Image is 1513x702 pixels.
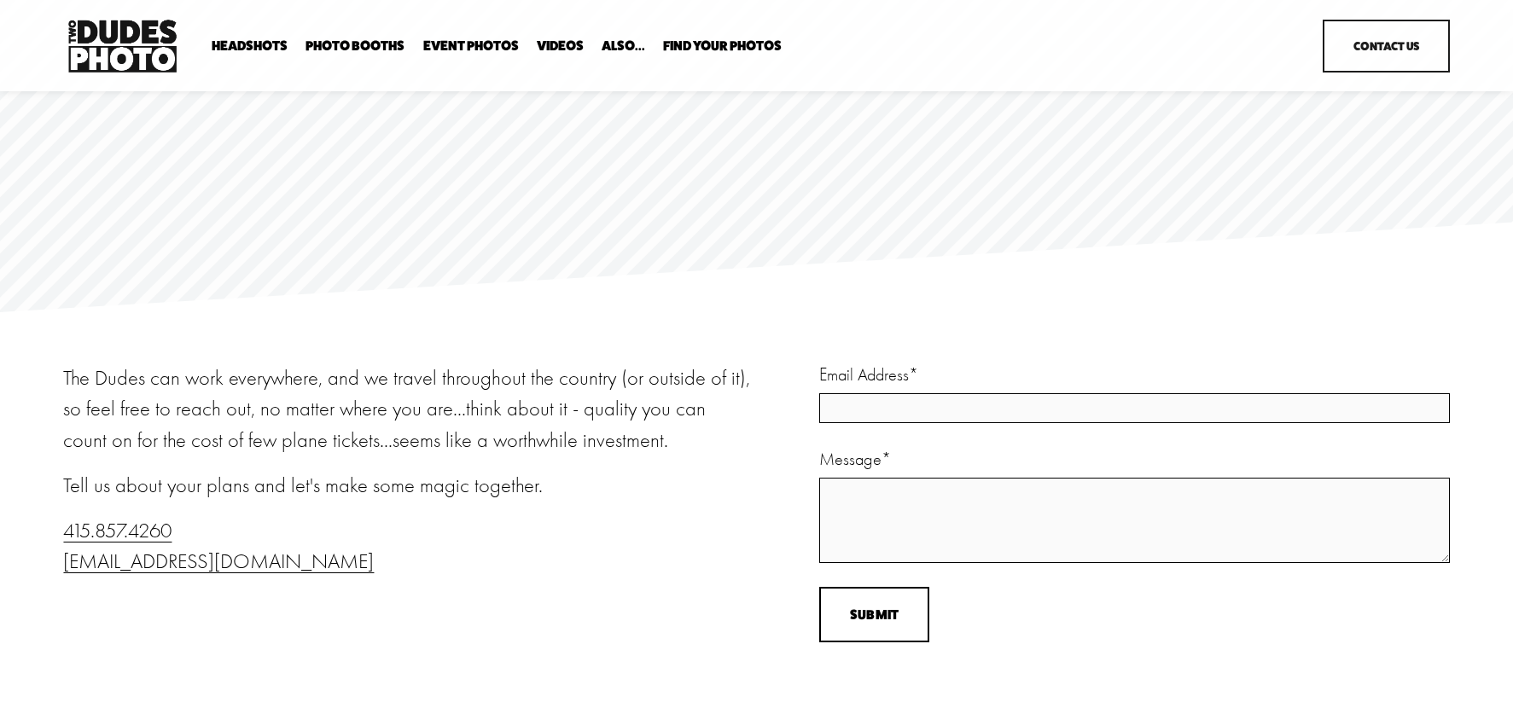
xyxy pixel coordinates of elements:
[663,39,782,53] span: Find Your Photos
[602,39,645,53] span: Also...
[423,38,519,55] a: Event Photos
[212,38,288,55] a: folder dropdown
[819,447,1449,473] label: Message
[819,587,929,642] input: Submit
[212,39,288,53] span: Headshots
[63,15,181,77] img: Two Dudes Photo | Headshots, Portraits &amp; Photo Booths
[63,470,752,502] p: Tell us about your plans and let's make some magic together.
[602,38,645,55] a: folder dropdown
[306,39,404,53] span: Photo Booths
[63,519,172,542] a: 415.857.4260
[537,38,584,55] a: Videos
[63,363,752,456] p: The Dudes can work everywhere, and we travel throughout the country (or outside of it), so feel f...
[63,549,374,573] a: [EMAIL_ADDRESS][DOMAIN_NAME]
[663,38,782,55] a: folder dropdown
[819,363,1449,388] label: Email Address
[306,38,404,55] a: folder dropdown
[1323,20,1449,73] a: Contact Us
